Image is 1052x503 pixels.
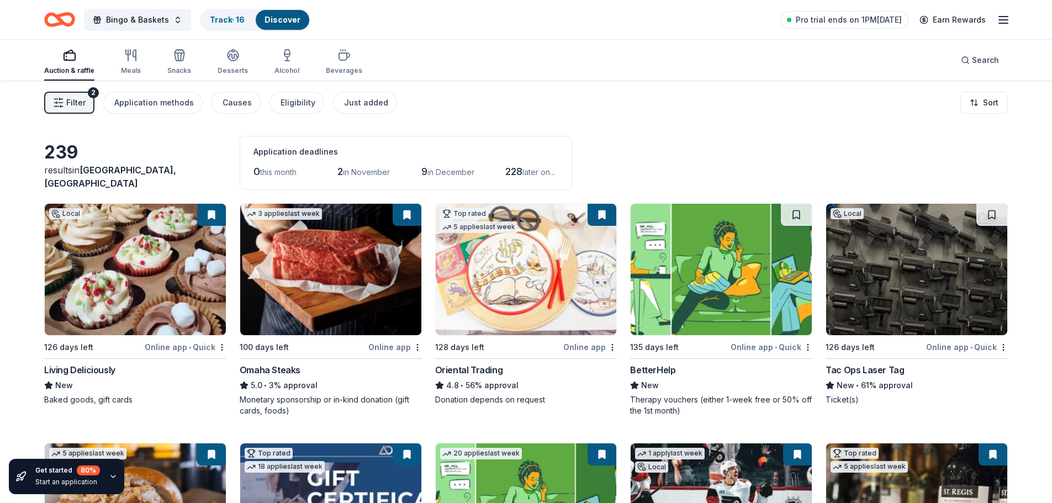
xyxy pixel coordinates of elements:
[913,10,992,30] a: Earn Rewards
[274,44,299,81] button: Alcohol
[77,465,100,475] div: 80 %
[563,340,617,354] div: Online app
[421,166,427,177] span: 9
[435,379,617,392] div: 56% approval
[167,66,191,75] div: Snacks
[44,165,176,189] span: [GEOGRAPHIC_DATA], [GEOGRAPHIC_DATA]
[245,461,325,473] div: 18 applies last week
[630,363,675,377] div: BetterHelp
[635,448,705,459] div: 1 apply last week
[103,92,203,114] button: Application methods
[780,11,908,29] a: Pro trial ends on 1PM[DATE]
[826,379,1008,392] div: 61% approval
[145,340,226,354] div: Online app Quick
[831,448,879,459] div: Top rated
[343,167,390,177] span: in November
[44,394,226,405] div: Baked goods, gift cards
[435,341,484,354] div: 128 days left
[240,341,289,354] div: 100 days left
[35,478,100,486] div: Start an application
[44,92,94,114] button: Filter2
[440,221,517,233] div: 5 applies last week
[240,394,422,416] div: Monetary sponsorship or in-kind donation (gift cards, foods)
[269,92,324,114] button: Eligibility
[84,9,191,31] button: Bingo & Baskets
[44,203,226,405] a: Image for Living DeliciouslyLocal126 days leftOnline app•QuickLiving DeliciouslyNewBaked goods, g...
[260,167,297,177] span: this month
[983,96,998,109] span: Sort
[121,44,141,81] button: Meals
[972,54,999,67] span: Search
[344,96,388,109] div: Just added
[114,96,194,109] div: Application methods
[775,343,777,352] span: •
[427,167,474,177] span: in December
[251,379,262,392] span: 5.0
[461,381,463,390] span: •
[435,203,617,405] a: Image for Oriental TradingTop rated5 applieslast week128 days leftOnline appOriental Trading4.8•5...
[35,465,100,475] div: Get started
[88,87,99,98] div: 2
[731,340,812,354] div: Online app Quick
[333,92,397,114] button: Just added
[435,394,617,405] div: Donation depends on request
[831,461,908,473] div: 5 applies last week
[49,448,126,459] div: 5 applies last week
[44,66,94,75] div: Auction & raffle
[337,166,343,177] span: 2
[240,203,422,416] a: Image for Omaha Steaks 3 applieslast week100 days leftOnline appOmaha Steaks5.0•3% approvalMoneta...
[630,341,679,354] div: 135 days left
[49,208,82,219] div: Local
[436,204,617,335] img: Image for Oriental Trading
[630,203,812,416] a: Image for BetterHelp135 days leftOnline app•QuickBetterHelpNewTherapy vouchers (either 1-week fre...
[960,92,1008,114] button: Sort
[970,343,972,352] span: •
[218,44,248,81] button: Desserts
[106,13,169,27] span: Bingo & Baskets
[44,341,93,354] div: 126 days left
[264,381,267,390] span: •
[245,448,293,459] div: Top rated
[281,96,315,109] div: Eligibility
[44,163,226,190] div: results
[857,381,859,390] span: •
[167,44,191,81] button: Snacks
[435,363,503,377] div: Oriental Trading
[446,379,459,392] span: 4.8
[440,208,488,219] div: Top rated
[44,165,176,189] span: in
[505,166,522,177] span: 228
[631,204,812,335] img: Image for BetterHelp
[240,363,300,377] div: Omaha Steaks
[240,379,422,392] div: 3% approval
[44,363,115,377] div: Living Deliciously
[55,379,73,392] span: New
[44,44,94,81] button: Auction & raffle
[245,208,322,220] div: 3 applies last week
[630,394,812,416] div: Therapy vouchers (either 1-week free or 50% off the 1st month)
[952,49,1008,71] button: Search
[212,92,261,114] button: Causes
[223,96,252,109] div: Causes
[926,340,1008,354] div: Online app Quick
[274,66,299,75] div: Alcohol
[826,363,904,377] div: Tac Ops Laser Tag
[265,15,300,24] a: Discover
[326,44,362,81] button: Beverages
[368,340,422,354] div: Online app
[326,66,362,75] div: Beverages
[45,204,226,335] img: Image for Living Deliciously
[240,204,421,335] img: Image for Omaha Steaks
[831,208,864,219] div: Local
[826,203,1008,405] a: Image for Tac Ops Laser TagLocal126 days leftOnline app•QuickTac Ops Laser TagNew•61% approvalTic...
[826,204,1007,335] img: Image for Tac Ops Laser Tag
[200,9,310,31] button: Track· 16Discover
[522,167,555,177] span: later on...
[635,462,668,473] div: Local
[826,341,875,354] div: 126 days left
[44,7,75,33] a: Home
[253,145,558,158] div: Application deadlines
[641,379,659,392] span: New
[66,96,86,109] span: Filter
[826,394,1008,405] div: Ticket(s)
